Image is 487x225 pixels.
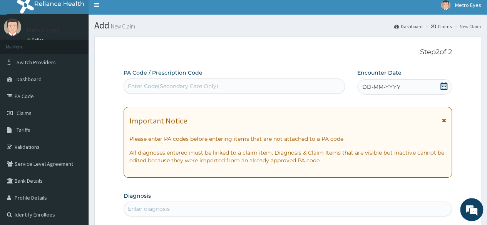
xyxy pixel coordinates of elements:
[17,76,42,83] span: Dashboard
[4,146,147,173] textarea: Type your message and hit 'Enter'
[40,43,129,53] div: Chat with us now
[362,83,400,91] span: DD-MM-YYYY
[109,23,135,29] small: New Claim
[129,149,446,164] p: All diagnoses entered must be linked to a claim item. Diagnosis & Claim Items that are visible bu...
[27,37,45,43] a: Online
[14,38,31,58] img: d_794563401_company_1708531726252_794563401
[452,23,481,30] li: New Claim
[94,20,481,30] h1: Add
[4,18,21,36] img: User Image
[124,69,202,77] label: PA Code / Prescription Code
[17,110,32,117] span: Claims
[441,0,450,10] img: User Image
[124,48,452,57] p: Step 2 of 2
[126,4,145,22] div: Minimize live chat window
[431,23,452,30] a: Claims
[124,192,151,200] label: Diagnosis
[128,82,218,90] div: Enter Code(Secondary Care Only)
[129,135,446,143] p: Please enter PA codes before entering items that are not attached to a PA code
[394,23,423,30] a: Dashboard
[17,59,56,66] span: Switch Providers
[27,27,60,33] p: Metro Eyes
[129,117,187,125] h1: Important Notice
[455,2,481,8] span: Metro Eyes
[128,205,170,213] div: Enter diagnosis
[357,69,402,77] label: Encounter Date
[17,127,30,133] span: Tariffs
[45,65,106,143] span: We're online!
